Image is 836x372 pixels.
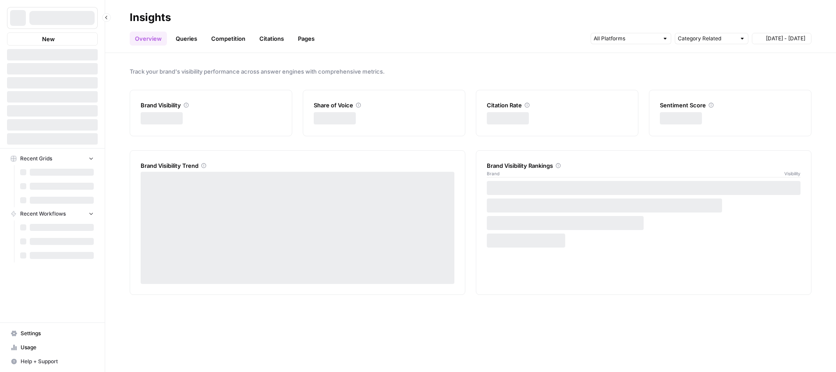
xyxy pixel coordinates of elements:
[21,344,94,351] span: Usage
[784,170,801,177] span: Visibility
[7,326,98,340] a: Settings
[21,329,94,337] span: Settings
[594,34,659,43] input: All Platforms
[130,11,171,25] div: Insights
[678,34,736,43] input: Category Related
[660,101,801,110] div: Sentiment Score
[7,354,98,368] button: Help + Support
[293,32,320,46] a: Pages
[7,207,98,220] button: Recent Workflows
[20,210,66,218] span: Recent Workflows
[130,67,811,76] span: Track your brand's visibility performance across answer engines with comprehensive metrics.
[7,32,98,46] button: New
[766,35,805,43] span: [DATE] - [DATE]
[487,161,801,170] div: Brand Visibility Rankings
[752,33,811,44] button: [DATE] - [DATE]
[21,358,94,365] span: Help + Support
[141,101,281,110] div: Brand Visibility
[20,155,52,163] span: Recent Grids
[7,340,98,354] a: Usage
[487,170,499,177] span: Brand
[206,32,251,46] a: Competition
[141,161,454,170] div: Brand Visibility Trend
[130,32,167,46] a: Overview
[42,35,55,43] span: New
[254,32,289,46] a: Citations
[314,101,454,110] div: Share of Voice
[7,152,98,165] button: Recent Grids
[487,101,627,110] div: Citation Rate
[170,32,202,46] a: Queries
